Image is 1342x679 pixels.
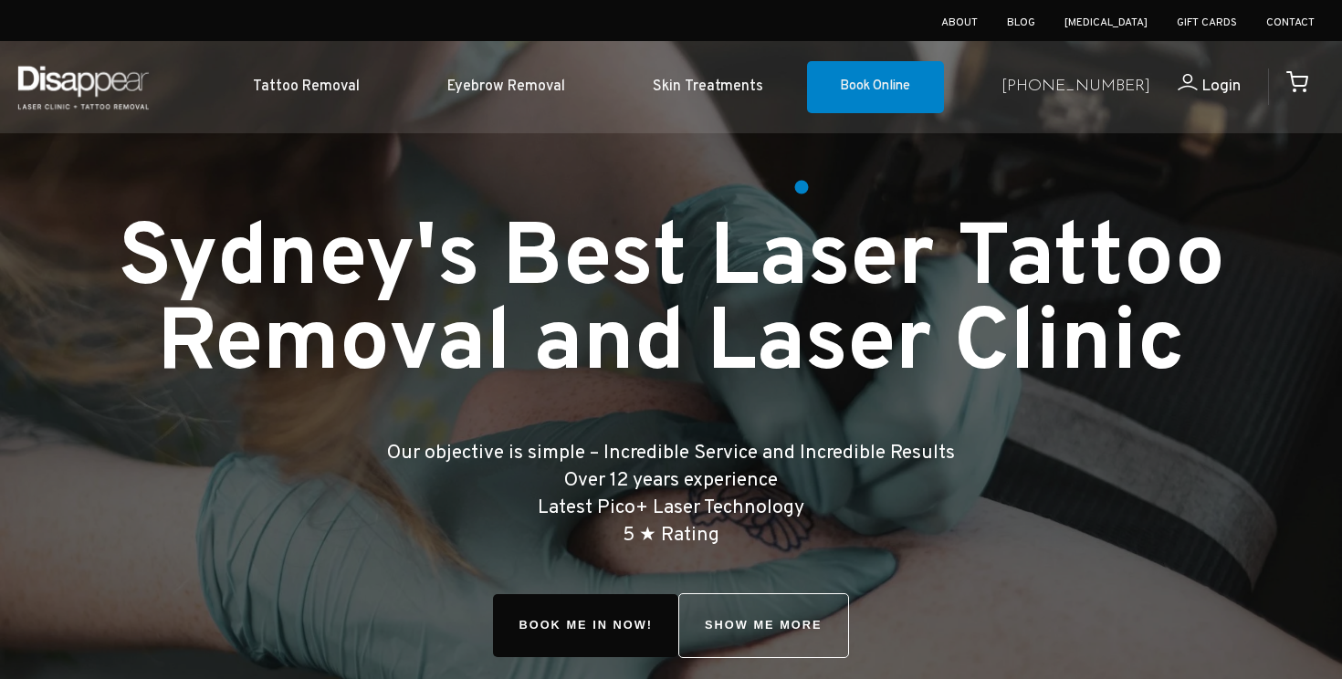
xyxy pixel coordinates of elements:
a: Tattoo Removal [209,59,404,115]
img: Disappear - Laser Clinic and Tattoo Removal Services in Sydney, Australia [14,55,152,120]
a: Book Online [807,61,944,114]
a: Contact [1266,16,1315,30]
a: [MEDICAL_DATA] [1064,16,1148,30]
a: Login [1150,74,1241,100]
big: Our objective is simple – Incredible Service and Incredible Results Over 12 years experience Late... [387,441,955,547]
a: Skin Treatments [609,59,807,115]
a: Blog [1007,16,1035,30]
a: SHOW ME MORE [678,593,849,658]
a: BOOK ME IN NOW! [493,594,678,657]
span: Login [1201,76,1241,97]
a: Gift Cards [1177,16,1237,30]
a: About [941,16,978,30]
h1: Sydney's Best Laser Tattoo Removal and Laser Clinic [47,219,1295,389]
span: Book Me In! [493,594,678,657]
a: [PHONE_NUMBER] [1001,74,1150,100]
a: Eyebrow Removal [404,59,609,115]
